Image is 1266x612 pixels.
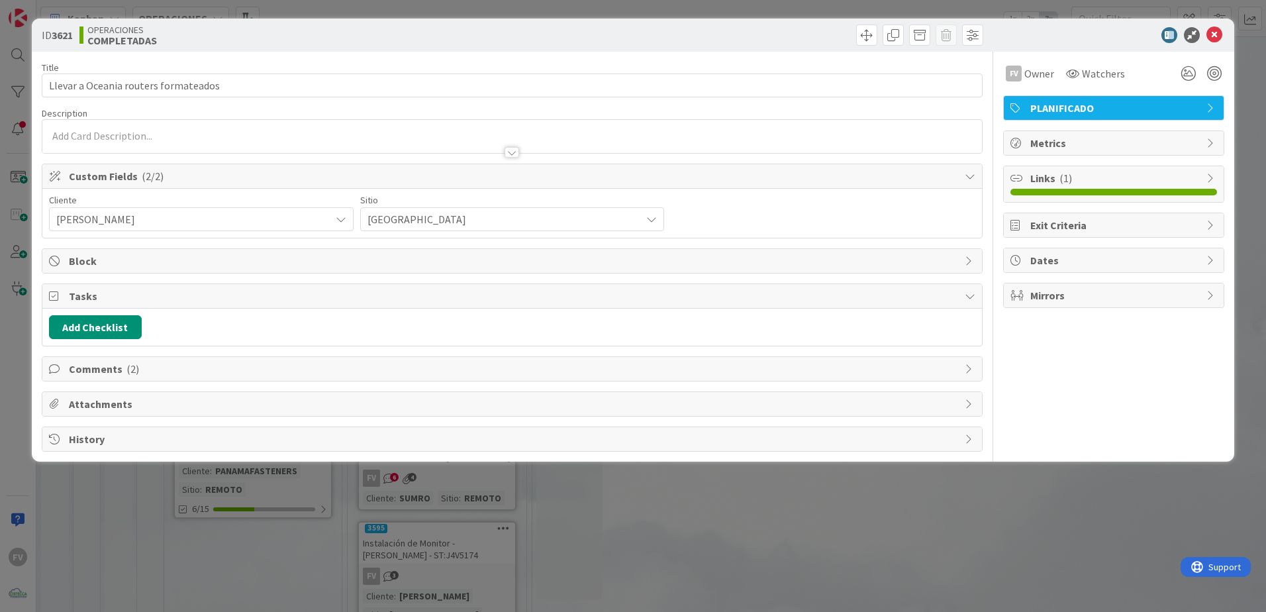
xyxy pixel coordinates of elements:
[69,168,958,184] span: Custom Fields
[142,170,164,183] span: ( 2/2 )
[1030,170,1200,186] span: Links
[1030,100,1200,116] span: PLANIFICADO
[1030,217,1200,233] span: Exit Criteria
[1024,66,1054,81] span: Owner
[56,210,324,229] span: [PERSON_NAME]
[69,431,958,447] span: History
[42,74,983,97] input: type card name here...
[367,210,635,229] span: [GEOGRAPHIC_DATA]
[1030,287,1200,303] span: Mirrors
[52,28,73,42] b: 3621
[28,2,60,18] span: Support
[87,25,157,35] span: OPERACIONES
[1059,172,1072,185] span: ( 1 )
[42,107,87,119] span: Description
[42,27,73,43] span: ID
[1030,252,1200,268] span: Dates
[69,396,958,412] span: Attachments
[126,362,139,376] span: ( 2 )
[42,62,59,74] label: Title
[1030,135,1200,151] span: Metrics
[69,253,958,269] span: Block
[360,195,665,205] div: Sitio
[87,35,157,46] b: COMPLETADAS
[1082,66,1125,81] span: Watchers
[49,195,354,205] div: Cliente
[69,361,958,377] span: Comments
[1006,66,1022,81] div: FV
[69,288,958,304] span: Tasks
[49,315,142,339] button: Add Checklist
